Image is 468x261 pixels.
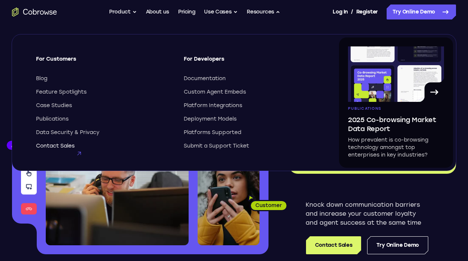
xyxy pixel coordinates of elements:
a: Case Studies [36,102,170,109]
img: A customer holding their phone [198,157,259,245]
span: Platform Integrations [184,102,242,109]
span: Feature Spotlights [36,88,87,96]
span: For Developers [184,55,318,69]
a: Contact Sales [36,142,170,150]
a: Register [356,4,378,19]
a: Feature Spotlights [36,88,170,96]
a: Log In [333,4,348,19]
button: Use Cases [204,4,238,19]
span: Publications [348,106,381,111]
a: Custom Agent Embeds [184,88,318,96]
a: Data Security & Privacy [36,129,170,136]
span: Blog [36,75,47,82]
span: For Customers [36,55,170,69]
span: 2025 Co-browsing Market Data Report [348,115,444,133]
button: Resources [247,4,280,19]
span: Publications [36,115,69,123]
span: / [351,7,353,16]
a: About us [146,4,169,19]
span: Custom Agent Embeds [184,88,246,96]
a: Pricing [178,4,195,19]
span: Case Studies [36,102,72,109]
a: Platform Integrations [184,102,318,109]
span: Platforms Supported [184,129,241,136]
img: A page from the browsing market ebook [348,46,444,102]
a: Publications [36,115,170,123]
span: Data Security & Privacy [36,129,99,136]
a: Documentation [184,75,318,82]
a: Go to the home page [12,7,57,16]
span: Submit a Support Ticket [184,142,249,150]
img: A customer support agent talking on the phone [46,112,189,245]
a: Submit a Support Ticket [184,142,318,150]
button: Product [109,4,137,19]
span: Contact Sales [36,142,75,150]
span: Documentation [184,75,226,82]
span: Deployment Models [184,115,237,123]
a: Try Online Demo [367,236,428,254]
p: Knock down communication barriers and increase your customer loyalty and agent success at the sam... [306,200,428,227]
a: Blog [36,75,170,82]
a: Contact Sales [306,236,361,254]
a: Try Online Demo [387,4,456,19]
a: Deployment Models [184,115,318,123]
a: Platforms Supported [184,129,318,136]
p: How prevalent is co-browsing technology amongst top enterprises in key industries? [348,136,444,159]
